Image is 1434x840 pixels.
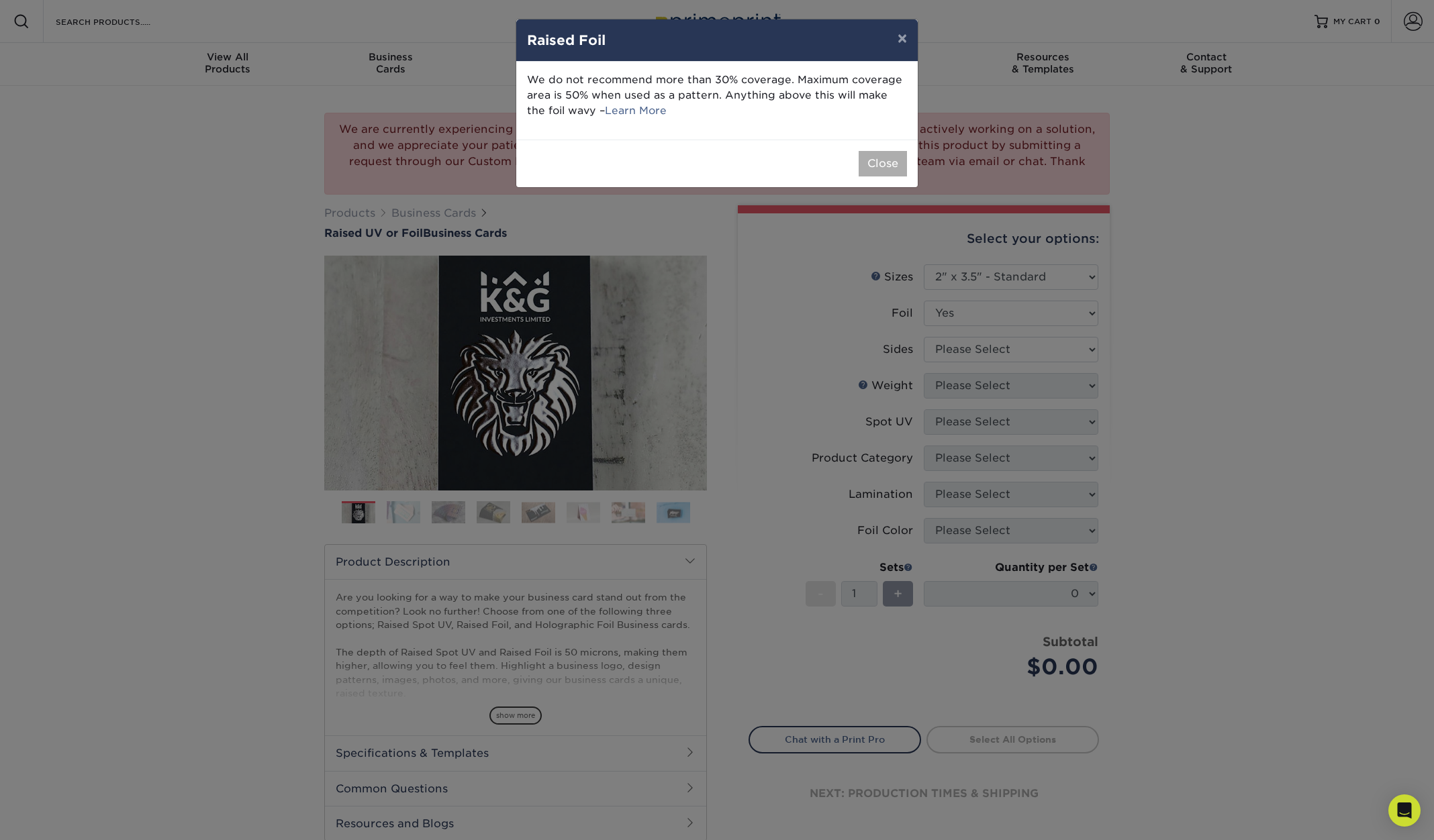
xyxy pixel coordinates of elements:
p: We do not recommend more than 30% coverage. Maximum coverage area is 50% when used as a pattern. ... [527,72,907,118]
div: Open Intercom Messenger [1388,794,1421,827]
h4: Raised Foil [527,30,907,50]
button: Close [859,151,907,176]
button: × [887,19,918,57]
a: Learn More [605,104,667,117]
